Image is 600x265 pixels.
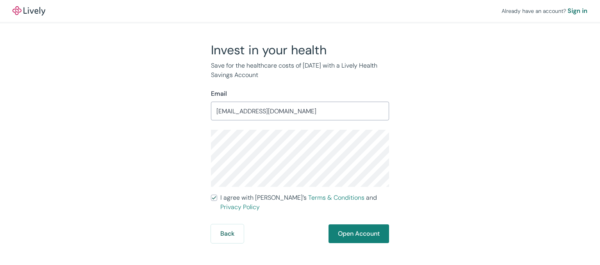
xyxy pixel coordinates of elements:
a: Terms & Conditions [308,193,364,202]
a: Privacy Policy [220,203,260,211]
button: Back [211,224,244,243]
button: Open Account [329,224,389,243]
label: Email [211,89,227,98]
h2: Invest in your health [211,42,389,58]
p: Save for the healthcare costs of [DATE] with a Lively Health Savings Account [211,61,389,80]
img: Lively [12,6,45,16]
a: LivelyLively [12,6,45,16]
a: Sign in [568,6,587,16]
div: Already have an account? [502,6,587,16]
span: I agree with [PERSON_NAME]’s and [220,193,389,212]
